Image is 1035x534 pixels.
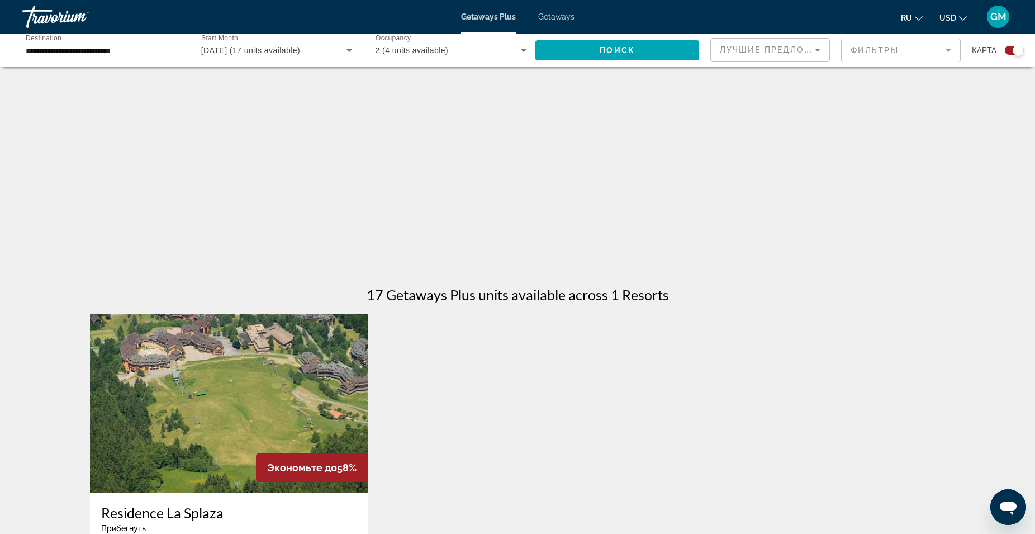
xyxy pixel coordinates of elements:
span: USD [939,13,956,22]
span: GM [990,11,1006,22]
button: Поиск [535,40,699,60]
button: Filter [841,38,961,63]
button: Change language [901,10,923,26]
span: Occupancy [376,35,411,42]
div: 58% [256,453,368,482]
a: Getaways [538,12,575,21]
h1: 17 Getaways Plus units available across 1 Resorts [367,286,669,303]
span: 2 (4 units available) [376,46,449,55]
button: User Menu [984,5,1013,29]
span: Лучшие предложения [720,45,839,54]
span: [DATE] (17 units available) [201,46,300,55]
span: Экономьте до [267,462,337,474]
a: Residence La Splaza [101,504,357,521]
span: Поиск [600,46,635,55]
img: ii_saz1.jpg [90,314,368,493]
button: Change currency [939,10,967,26]
span: Start Month [201,35,238,42]
a: Travorium [22,2,134,31]
span: ru [901,13,912,22]
span: карта [972,42,996,58]
span: Destination [26,34,61,41]
a: Getaways Plus [461,12,516,21]
mat-select: Sort by [720,43,820,56]
span: Прибегнуть [101,524,146,533]
iframe: Schaltfläche zum Öffnen des Messaging-Fensters [990,489,1026,525]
